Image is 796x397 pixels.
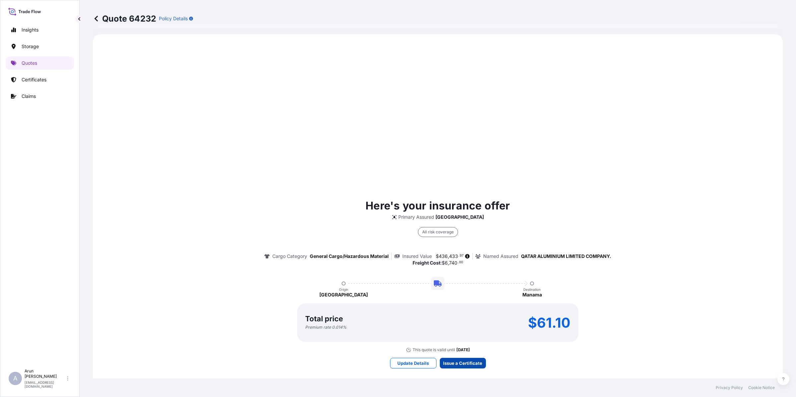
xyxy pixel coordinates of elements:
[458,255,459,257] span: .
[435,214,484,220] p: [GEOGRAPHIC_DATA]
[22,60,37,66] p: Quotes
[319,291,368,298] p: [GEOGRAPHIC_DATA]
[22,27,38,33] p: Insights
[6,73,74,86] a: Certificates
[436,254,439,259] span: $
[22,76,46,83] p: Certificates
[459,261,463,264] span: 00
[339,287,348,291] p: Origin
[6,23,74,37] a: Insights
[456,347,470,353] p: [DATE]
[13,375,17,382] span: A
[445,261,448,265] span: 6
[365,198,510,214] p: Here's your insurance offer
[716,385,743,390] a: Privacy Policy
[6,90,74,103] a: Claims
[398,214,434,220] p: Primary Assured
[397,360,429,366] p: Update Details
[449,261,457,265] span: 740
[305,315,343,322] p: Total price
[483,253,518,260] p: Named Assured
[272,253,307,260] p: Cargo Category
[22,93,36,100] p: Claims
[458,261,459,264] span: .
[25,368,66,379] p: Arun [PERSON_NAME]
[6,56,74,70] a: Quotes
[159,15,188,22] p: Policy Details
[528,317,570,328] p: $61.10
[6,40,74,53] a: Storage
[521,253,611,260] p: QATAR ALUMINIUM LIMITED COMPANY.
[440,358,486,368] button: Issue a Certificate
[460,255,464,257] span: 97
[413,260,463,266] p: :
[439,254,448,259] span: 436
[443,360,482,366] p: Issue a Certificate
[523,287,541,291] p: Destination
[442,261,445,265] span: $
[310,253,389,260] p: General Cargo/Hazardous Material
[413,260,440,266] b: Freight Cost
[25,380,66,388] p: [EMAIL_ADDRESS][DOMAIN_NAME]
[413,347,455,353] p: This quote is valid until
[418,227,458,237] div: All risk coverage
[448,261,449,265] span: ,
[448,254,449,259] span: ,
[390,358,436,368] button: Update Details
[22,43,39,50] p: Storage
[522,291,542,298] p: Manama
[305,325,347,330] p: Premium rate 0.014 %
[402,253,432,260] p: Insured Value
[449,254,458,259] span: 433
[93,13,156,24] p: Quote 64232
[748,385,775,390] a: Cookie Notice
